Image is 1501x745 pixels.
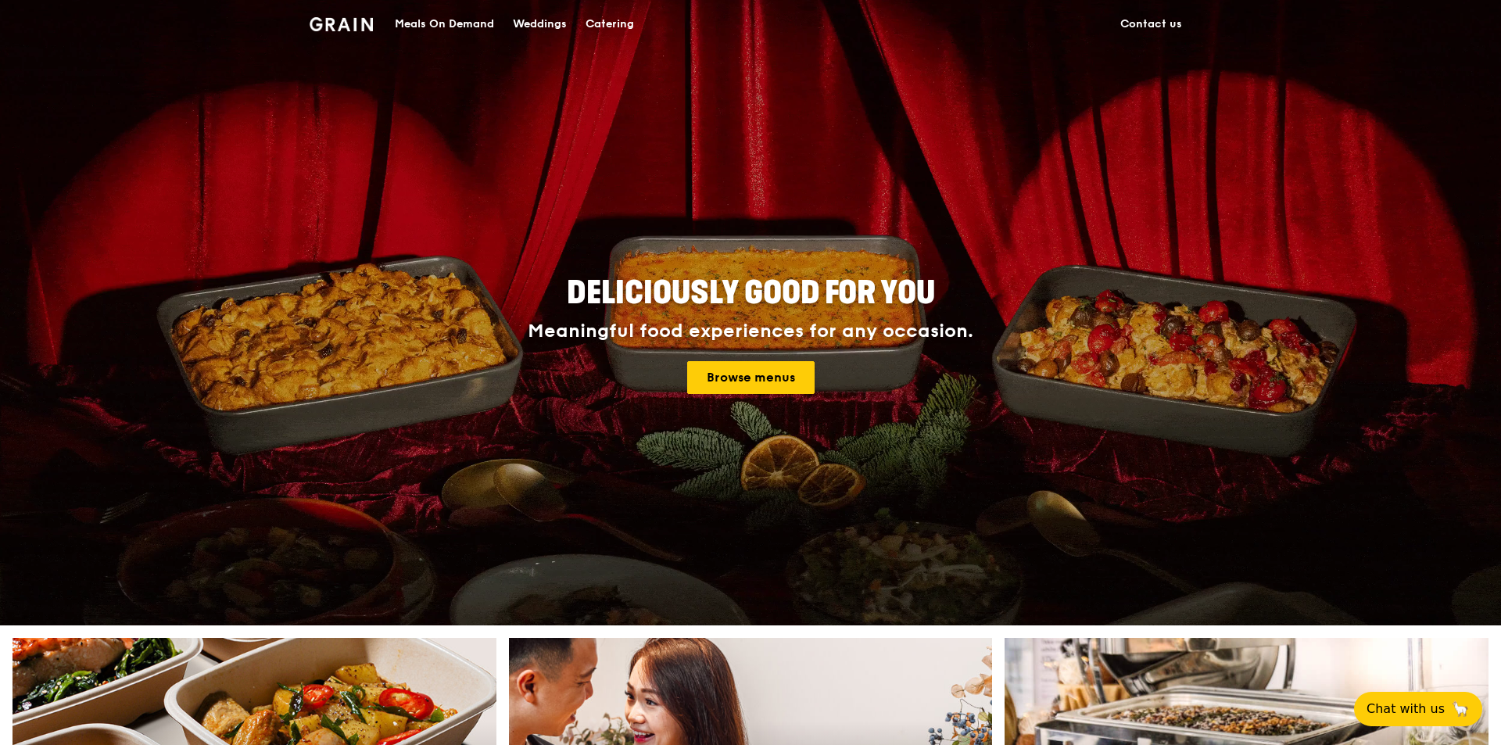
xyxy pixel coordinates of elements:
[503,1,576,48] a: Weddings
[1354,692,1482,726] button: Chat with us🦙
[1451,700,1470,718] span: 🦙
[469,321,1032,342] div: Meaningful food experiences for any occasion.
[567,274,935,312] span: Deliciously good for you
[586,1,634,48] div: Catering
[1367,700,1445,718] span: Chat with us
[513,1,567,48] div: Weddings
[1111,1,1191,48] a: Contact us
[687,361,815,394] a: Browse menus
[395,1,494,48] div: Meals On Demand
[310,17,373,31] img: Grain
[576,1,643,48] a: Catering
